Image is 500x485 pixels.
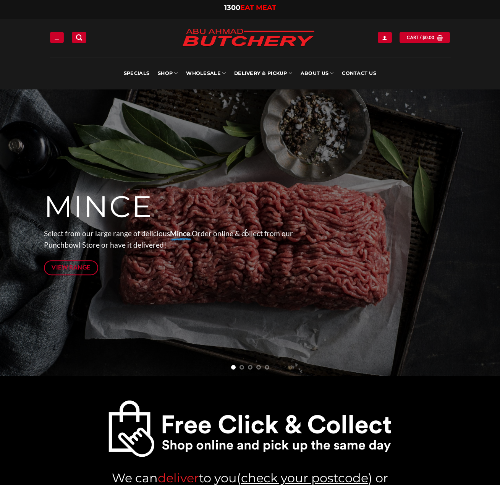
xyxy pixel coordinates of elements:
img: Abu Ahmad Butchery [176,24,321,53]
a: 1300EAT MEAT [224,3,276,12]
a: Specials [124,57,149,89]
strong: Mince. [170,229,192,238]
a: SHOP [158,57,178,89]
span: $ [422,34,425,41]
li: Page dot 4 [256,365,261,370]
img: Abu Ahmad Butchery Punchbowl [108,399,392,458]
span: EAT MEAT [240,3,276,12]
a: Menu [50,32,64,43]
span: Select from our large range of delicious Order online & collect from our Punchbowl Store or have ... [44,229,293,250]
span: View Range [52,263,91,272]
li: Page dot 5 [265,365,269,370]
a: View cart [400,32,450,43]
a: Login [378,32,392,43]
span: Cart / [407,34,434,41]
a: Contact Us [342,57,376,89]
a: View Range [44,260,99,275]
a: Search [72,32,86,43]
li: Page dot 3 [248,365,252,370]
li: Page dot 2 [239,365,244,370]
bdi: 0.00 [422,35,435,40]
li: Page dot 1 [231,365,236,370]
a: Abu-Ahmad-Butchery-Sydney-Online-Halal-Butcher-click and collect your meat punchbowl [108,399,392,458]
a: Delivery & Pickup [234,57,292,89]
a: About Us [301,57,333,89]
span: 1300 [224,3,240,12]
span: MINCE [44,188,153,225]
a: Wholesale [186,57,226,89]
